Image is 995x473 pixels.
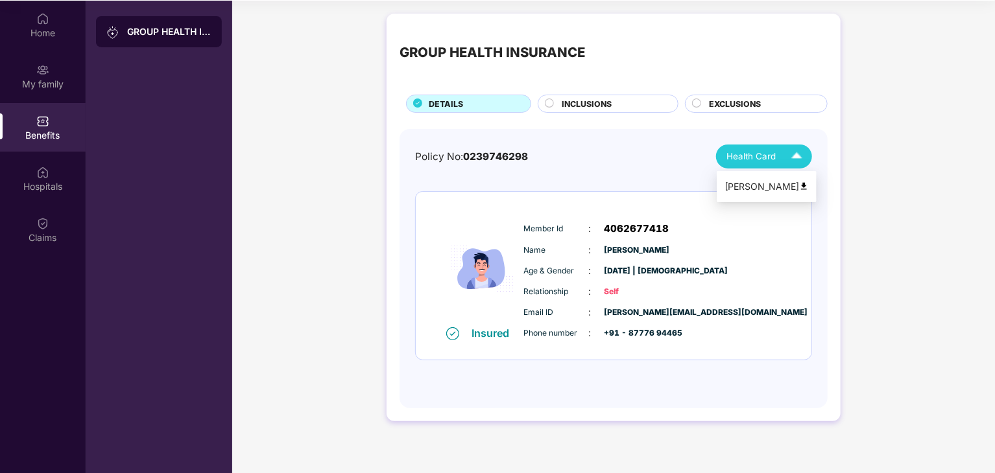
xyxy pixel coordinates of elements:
span: : [589,264,592,278]
img: svg+xml;base64,PHN2ZyBpZD0iQ2xhaW0iIHhtbG5zPSJodHRwOi8vd3d3LnczLm9yZy8yMDAwL3N2ZyIgd2lkdGg9IjIwIi... [36,217,49,230]
span: 0239746298 [463,150,528,163]
div: Insured [472,327,518,340]
img: svg+xml;base64,PHN2ZyB3aWR0aD0iMjAiIGhlaWdodD0iMjAiIHZpZXdCb3g9IjAgMCAyMCAyMCIgZmlsbD0ibm9uZSIgeG... [36,63,49,76]
span: Member Id [524,223,589,235]
span: : [589,222,592,236]
img: svg+xml;base64,PHN2ZyBpZD0iQmVuZWZpdHMiIHhtbG5zPSJodHRwOi8vd3d3LnczLm9yZy8yMDAwL3N2ZyIgd2lkdGg9Ij... [36,115,49,128]
div: GROUP HEALTH INSURANCE [127,25,211,38]
span: +91 - 87776 94465 [605,327,669,340]
span: [PERSON_NAME][EMAIL_ADDRESS][DOMAIN_NAME] [605,306,669,319]
span: Age & Gender [524,265,589,277]
div: [PERSON_NAME] [725,179,809,194]
img: svg+xml;base64,PHN2ZyB4bWxucz0iaHR0cDovL3d3dy53My5vcmcvMjAwMC9zdmciIHdpZHRoPSIxNiIgaGVpZ2h0PSIxNi... [446,327,459,340]
span: Name [524,244,589,257]
span: Phone number [524,327,589,340]
span: Health Card [726,150,776,163]
span: DETAILS [429,98,463,110]
span: Email ID [524,306,589,319]
img: svg+xml;base64,PHN2ZyB4bWxucz0iaHR0cDovL3d3dy53My5vcmcvMjAwMC9zdmciIHdpZHRoPSI0OCIgaGVpZ2h0PSI0OC... [799,181,809,191]
img: Icuh8uwCUCF+XjCZyLQsAKiDCM9HiE6CMYmKQaPGkZKaA32CAAACiQcFBJY0IsAAAAASUVORK5CYII= [785,145,808,168]
span: : [589,284,592,299]
span: Self [605,286,669,298]
span: EXCLUSIONS [709,98,761,110]
div: Policy No: [415,149,528,165]
span: : [589,305,592,319]
img: svg+xml;base64,PHN2ZyBpZD0iSG9zcGl0YWxzIiB4bWxucz0iaHR0cDovL3d3dy53My5vcmcvMjAwMC9zdmciIHdpZHRoPS... [36,166,49,179]
img: svg+xml;base64,PHN2ZyB3aWR0aD0iMjAiIGhlaWdodD0iMjAiIHZpZXdCb3g9IjAgMCAyMCAyMCIgZmlsbD0ibm9uZSIgeG... [106,26,119,39]
span: [DATE] | [DEMOGRAPHIC_DATA] [605,265,669,277]
img: icon [443,211,521,326]
span: INCLUSIONS [562,98,612,110]
button: Health Card [716,144,812,168]
div: GROUP HEALTH INSURANCE [400,42,585,63]
span: : [589,326,592,340]
span: Relationship [524,286,589,298]
img: svg+xml;base64,PHN2ZyBpZD0iSG9tZSIgeG1sbnM9Imh0dHA6Ly93d3cudzMub3JnLzIwMDAvc3ZnIiB3aWR0aD0iMjAiIG... [36,12,49,25]
span: 4062677418 [605,221,669,236]
span: [PERSON_NAME] [605,244,669,257]
span: : [589,243,592,257]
